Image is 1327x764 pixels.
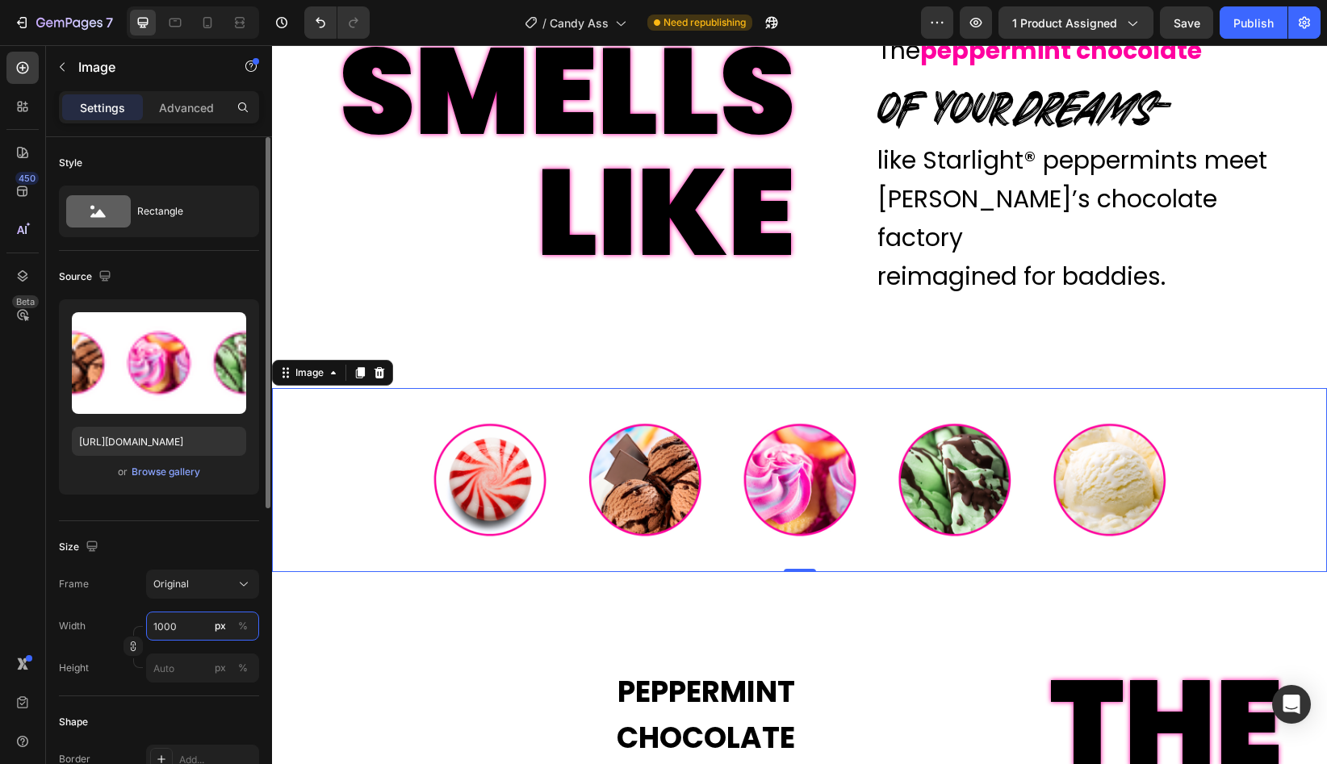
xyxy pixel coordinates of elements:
[211,658,230,678] button: %
[663,15,746,30] span: Need republishing
[211,616,230,636] button: %
[137,193,236,230] div: Rectangle
[998,6,1153,39] button: 1 product assigned
[304,6,370,39] div: Undo/Redo
[59,536,102,558] div: Size
[146,612,259,641] input: px%
[59,715,88,729] div: Shape
[272,45,1327,764] iframe: Design area
[132,465,200,479] div: Browse gallery
[1233,15,1274,31] div: Publish
[45,624,523,670] p: PEPPERMINT
[215,661,226,675] div: px
[6,6,120,39] button: 7
[72,312,246,414] img: preview-image
[542,15,546,31] span: /
[238,619,248,633] div: %
[12,295,39,308] div: Beta
[131,464,201,480] button: Browse gallery
[146,653,259,683] input: px%
[605,212,1011,251] p: reimagined for baddies.
[605,135,1011,212] p: [PERSON_NAME]’s chocolate factory
[146,570,259,599] button: Original
[45,670,523,716] p: CHOCOLATE
[80,99,125,116] p: Settings
[59,156,82,170] div: Style
[1174,16,1200,30] span: Save
[738,29,877,92] i: dreams
[59,577,89,591] label: Frame
[153,577,189,591] span: Original
[72,427,246,456] input: https://example.com/image.jpg
[20,320,55,335] div: Image
[233,616,253,636] button: px
[15,172,39,185] div: 450
[1220,6,1287,39] button: Publish
[233,658,253,678] button: px
[45,716,523,763] p: CUPCAKE
[215,619,226,633] div: px
[238,661,248,675] div: %
[59,266,115,288] div: Source
[118,462,128,482] span: or
[605,96,1011,135] p: like Starlight® peppermints meet
[124,343,931,527] img: gempages_568061592927732645-f5abed3c-20ca-40c0-baa9-c24b9b960d6a.png
[550,15,609,31] span: Candy Ass
[78,57,216,77] p: Image
[605,28,1011,93] p: of your –
[59,619,86,633] label: Width
[106,13,113,32] p: 7
[159,99,214,116] p: Advanced
[1272,685,1311,724] div: Open Intercom Messenger
[1012,15,1117,31] span: 1 product assigned
[1160,6,1213,39] button: Save
[59,661,89,675] label: Height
